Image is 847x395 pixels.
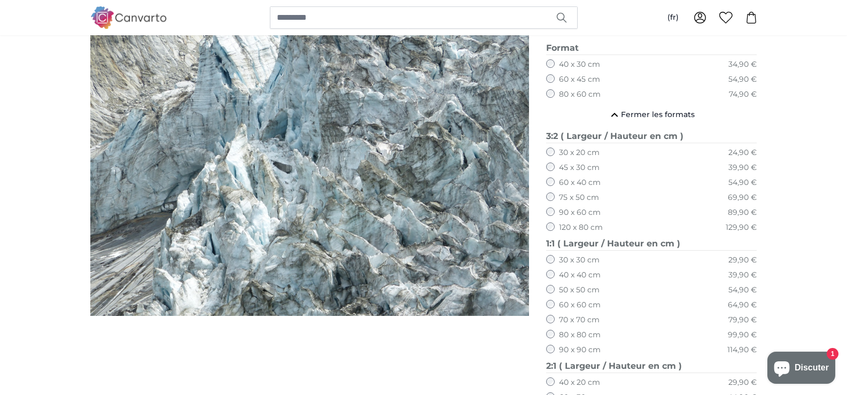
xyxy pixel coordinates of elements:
label: 75 x 50 cm [559,192,599,203]
label: 80 x 80 cm [559,330,601,340]
div: 99,90 € [728,330,757,340]
div: 29,90 € [728,377,757,388]
div: 29,90 € [728,255,757,266]
label: 60 x 45 cm [559,74,600,85]
img: Canvarto [90,6,167,28]
div: 69,90 € [728,192,757,203]
label: 80 x 60 cm [559,89,601,100]
label: 45 x 30 cm [559,162,600,173]
label: 90 x 90 cm [559,345,601,355]
inbox-online-store-chat: Chat de la boutique en ligne Shopify [764,352,838,386]
div: 64,90 € [728,300,757,311]
label: 60 x 40 cm [559,177,601,188]
label: 30 x 30 cm [559,255,600,266]
div: 54,90 € [728,74,757,85]
div: 74,90 € [729,89,757,100]
legend: Format [546,42,757,55]
label: 70 x 70 cm [559,315,600,326]
label: 40 x 40 cm [559,270,601,281]
label: 120 x 80 cm [559,222,603,233]
div: 39,90 € [728,270,757,281]
div: 54,90 € [728,285,757,296]
label: 50 x 50 cm [559,285,600,296]
div: 79,90 € [728,315,757,326]
button: Fermer les formats [546,104,757,126]
span: Fermer les formats [621,110,695,120]
div: 129,90 € [726,222,757,233]
label: 60 x 60 cm [559,300,601,311]
div: 89,90 € [728,207,757,218]
label: 40 x 20 cm [559,377,600,388]
div: 114,90 € [727,345,757,355]
div: 24,90 € [728,148,757,158]
label: 90 x 60 cm [559,207,601,218]
button: (fr) [659,8,687,27]
div: 34,90 € [728,59,757,70]
label: 40 x 30 cm [559,59,600,70]
legend: 3:2 ( Largeur / Hauteur en cm ) [546,130,757,143]
div: 39,90 € [728,162,757,173]
legend: 1:1 ( Largeur / Hauteur en cm ) [546,237,757,251]
div: 54,90 € [728,177,757,188]
label: 30 x 20 cm [559,148,600,158]
legend: 2:1 ( Largeur / Hauteur en cm ) [546,360,757,373]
